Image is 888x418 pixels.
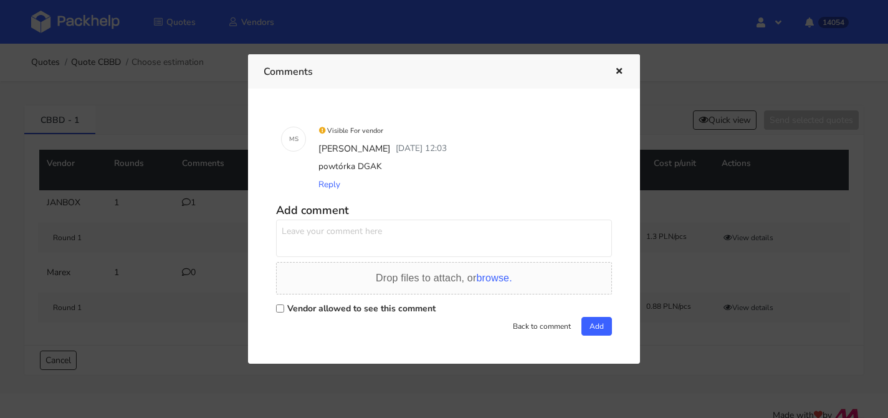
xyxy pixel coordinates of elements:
[581,317,612,336] button: Add
[289,131,295,147] span: M
[276,203,612,218] h5: Add comment
[376,273,512,283] span: Drop files to attach, or
[264,63,596,80] h3: Comments
[316,158,607,175] div: powtórka DGAK
[393,140,449,158] div: [DATE] 12:03
[318,126,383,135] small: Visible For vendor
[316,140,393,158] div: [PERSON_NAME]
[505,317,579,336] button: Back to comment
[318,178,340,190] span: Reply
[476,273,512,283] span: browse.
[295,131,298,147] span: S
[287,303,436,314] label: Vendor allowed to see this comment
